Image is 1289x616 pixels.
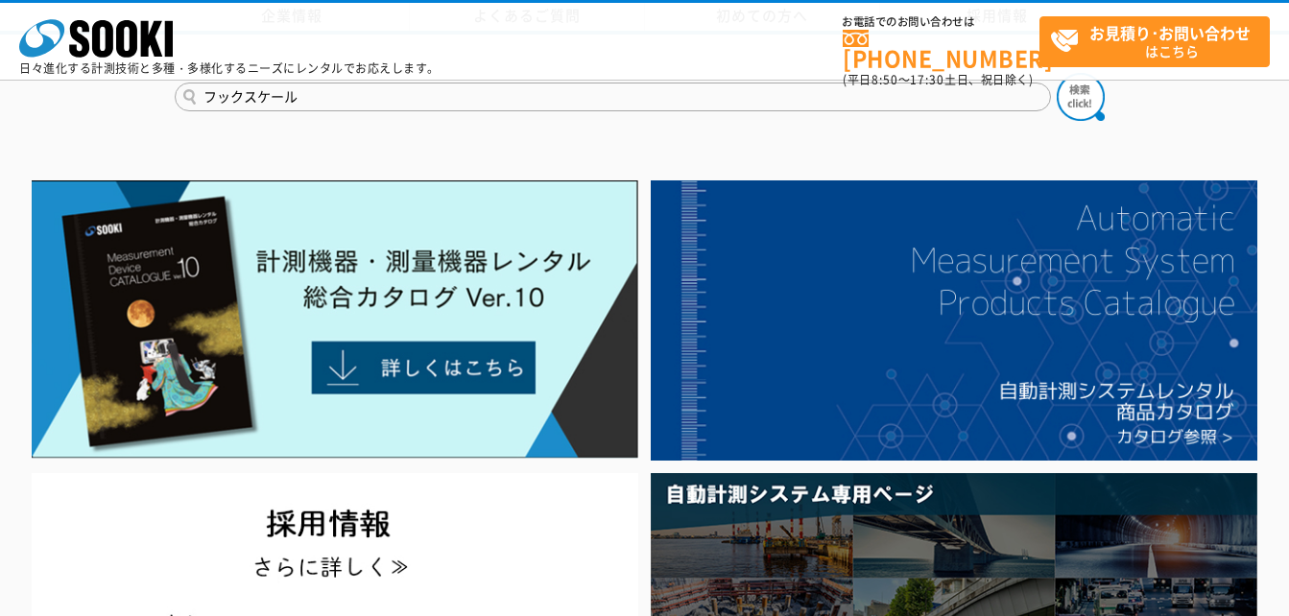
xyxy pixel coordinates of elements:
strong: お見積り･お問い合わせ [1089,21,1251,44]
img: btn_search.png [1057,73,1105,121]
span: 17:30 [910,71,944,88]
span: (平日 ～ 土日、祝日除く) [843,71,1033,88]
img: 自動計測システムカタログ [651,180,1257,461]
input: 商品名、型式、NETIS番号を入力してください [175,83,1051,111]
p: 日々進化する計測技術と多種・多様化するニーズにレンタルでお応えします。 [19,62,440,74]
a: お見積り･お問い合わせはこちら [1039,16,1270,67]
span: お電話でのお問い合わせは [843,16,1039,28]
span: 8:50 [871,71,898,88]
span: はこちら [1050,17,1269,65]
img: Catalog Ver10 [32,180,638,459]
a: [PHONE_NUMBER] [843,30,1039,69]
